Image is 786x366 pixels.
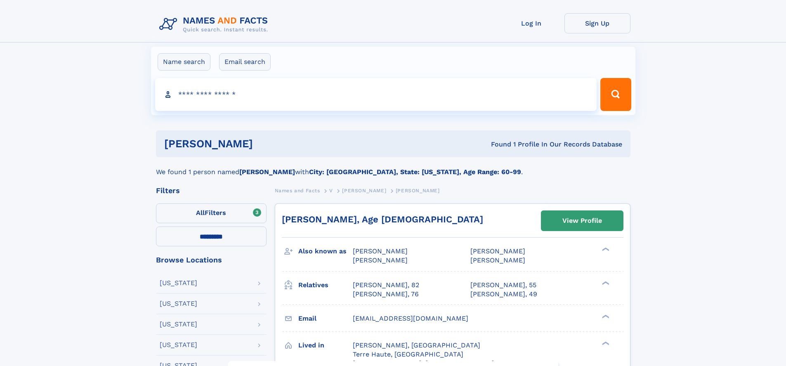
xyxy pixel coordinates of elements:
[160,300,197,307] div: [US_STATE]
[342,185,386,196] a: [PERSON_NAME]
[156,157,630,177] div: We found 1 person named with .
[329,188,333,194] span: V
[600,314,610,319] div: ❯
[600,78,631,111] button: Search Button
[156,13,275,35] img: Logo Names and Facts
[282,214,483,224] a: [PERSON_NAME], Age [DEMOGRAPHIC_DATA]
[372,140,622,149] div: Found 1 Profile In Our Records Database
[564,13,630,33] a: Sign Up
[353,350,463,358] span: Terre Haute, [GEOGRAPHIC_DATA]
[600,247,610,252] div: ❯
[600,340,610,346] div: ❯
[470,290,537,299] a: [PERSON_NAME], 49
[155,78,597,111] input: search input
[160,321,197,328] div: [US_STATE]
[164,139,372,149] h1: [PERSON_NAME]
[298,278,353,292] h3: Relatives
[498,13,564,33] a: Log In
[600,280,610,286] div: ❯
[353,256,408,264] span: [PERSON_NAME]
[353,314,468,322] span: [EMAIL_ADDRESS][DOMAIN_NAME]
[470,256,525,264] span: [PERSON_NAME]
[156,187,267,194] div: Filters
[470,281,536,290] a: [PERSON_NAME], 55
[275,185,320,196] a: Names and Facts
[156,256,267,264] div: Browse Locations
[298,312,353,326] h3: Email
[309,168,521,176] b: City: [GEOGRAPHIC_DATA], State: [US_STATE], Age Range: 60-99
[353,341,480,349] span: [PERSON_NAME], [GEOGRAPHIC_DATA]
[342,188,386,194] span: [PERSON_NAME]
[160,280,197,286] div: [US_STATE]
[298,244,353,258] h3: Also known as
[298,338,353,352] h3: Lived in
[353,281,419,290] a: [PERSON_NAME], 82
[196,209,205,217] span: All
[541,211,623,231] a: View Profile
[156,203,267,223] label: Filters
[239,168,295,176] b: [PERSON_NAME]
[158,53,210,71] label: Name search
[396,188,440,194] span: [PERSON_NAME]
[353,290,419,299] a: [PERSON_NAME], 76
[353,247,408,255] span: [PERSON_NAME]
[160,342,197,348] div: [US_STATE]
[470,247,525,255] span: [PERSON_NAME]
[219,53,271,71] label: Email search
[329,185,333,196] a: V
[562,211,602,230] div: View Profile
